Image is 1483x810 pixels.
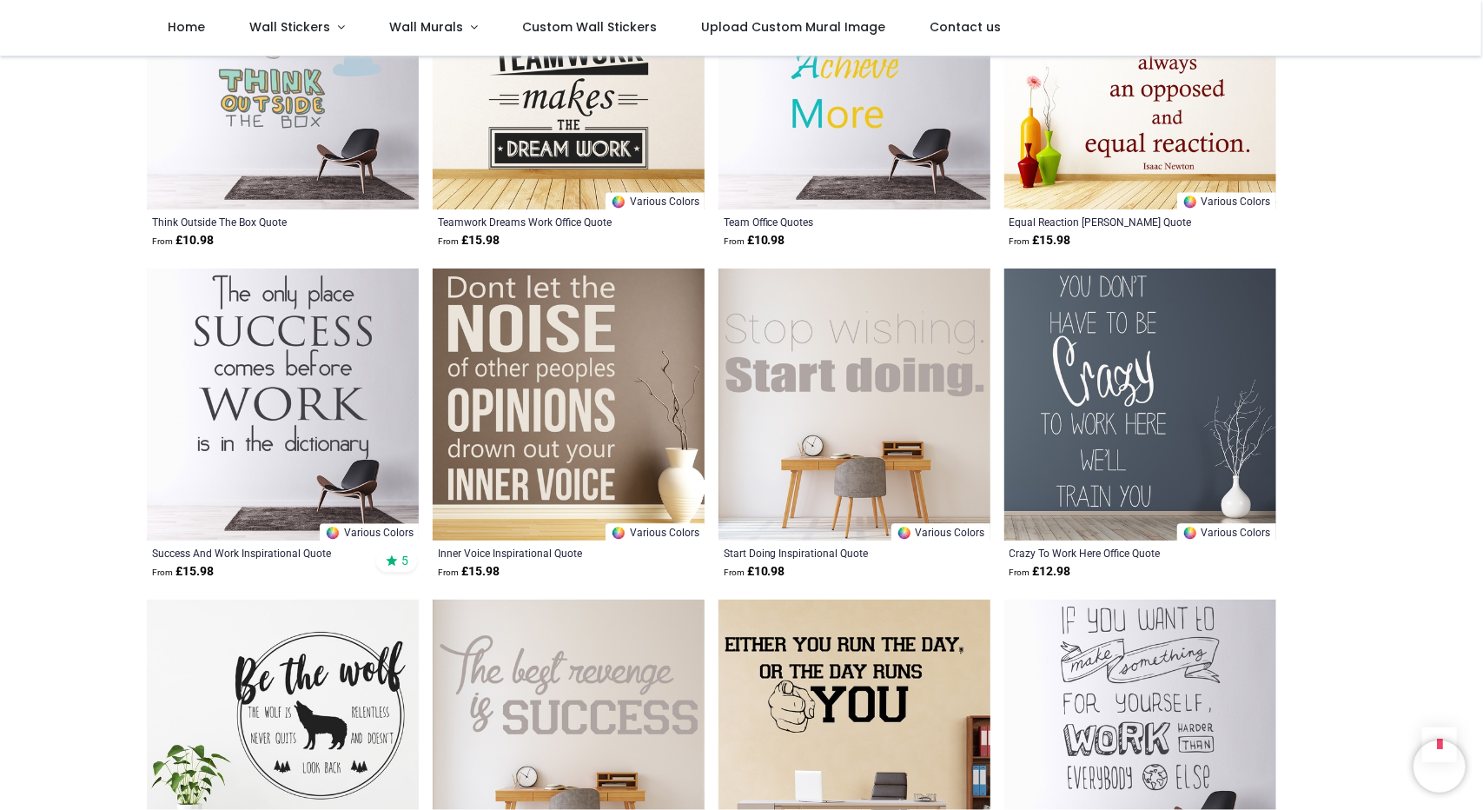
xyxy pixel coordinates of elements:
img: Inner Voice Inspirational Quote Wall Sticker [433,269,705,541]
a: Think Outside The Box Quote [152,215,361,229]
a: Various Colors [606,523,705,541]
a: Various Colors [320,523,419,541]
strong: £ 10.98 [724,563,785,581]
a: Teamwork Dreams Work Office Quote [438,215,647,229]
img: Crazy To Work Here Office Quote Wall Sticker [1004,269,1276,541]
a: Crazy To Work Here Office Quote [1010,546,1219,560]
span: 5 [401,553,408,568]
span: From [1010,236,1030,246]
a: Start Doing Inspirational Quote [724,546,933,560]
a: Various Colors [891,523,990,541]
img: Color Wheel [611,194,626,209]
strong: £ 15.98 [1010,232,1071,249]
span: From [152,568,173,577]
img: Color Wheel [1182,525,1198,541]
span: Upload Custom Mural Image [701,18,885,36]
img: Color Wheel [1182,194,1198,209]
strong: £ 10.98 [724,232,785,249]
img: Color Wheel [611,525,626,541]
span: From [438,236,459,246]
span: From [724,568,745,577]
img: Color Wheel [325,525,341,541]
a: Various Colors [1177,523,1276,541]
strong: £ 12.98 [1010,563,1071,581]
strong: £ 15.98 [438,563,500,581]
span: From [438,568,459,577]
span: Contact us [930,18,1001,36]
a: Equal Reaction [PERSON_NAME] Quote [1010,215,1219,229]
a: Team Office Quotes [724,215,933,229]
span: Wall Stickers [249,18,330,36]
span: From [152,236,173,246]
span: From [724,236,745,246]
a: Various Colors [1177,192,1276,209]
a: Inner Voice Inspirational Quote [438,546,647,560]
strong: £ 15.98 [152,563,214,581]
span: Home [168,18,205,36]
iframe: Brevo live chat [1413,740,1466,793]
a: Various Colors [606,192,705,209]
img: Start Doing Inspirational Quote Wall Sticker [718,269,990,541]
span: Wall Murals [389,18,463,36]
span: From [1010,568,1030,577]
strong: £ 15.98 [438,232,500,249]
a: Success And Work Inspirational Quote [152,546,361,560]
img: Color Wheel [897,525,912,541]
img: Success And Work Inspirational Quote Wall Sticker [147,269,419,541]
span: Custom Wall Stickers [522,18,657,36]
strong: £ 10.98 [152,232,214,249]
